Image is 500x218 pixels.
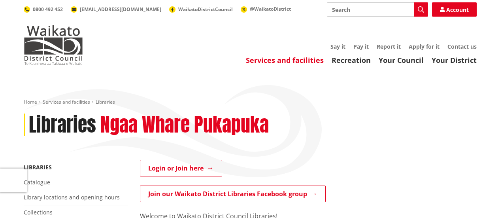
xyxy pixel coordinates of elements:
[24,99,477,106] nav: breadcrumb
[24,193,120,201] a: Library locations and opening hours
[24,209,53,216] a: Collections
[80,6,161,13] span: [EMAIL_ADDRESS][DOMAIN_NAME]
[29,114,96,136] h1: Libraries
[353,43,369,50] a: Pay it
[409,43,440,50] a: Apply for it
[24,163,52,171] a: Libraries
[250,6,291,12] span: @WaikatoDistrict
[140,160,222,176] a: Login or Join here
[24,6,63,13] a: 0800 492 452
[96,99,115,105] span: Libraries
[332,55,371,65] a: Recreation
[24,25,83,65] img: Waikato District Council - Te Kaunihera aa Takiwaa o Waikato
[33,6,63,13] span: 0800 492 452
[24,99,37,105] a: Home
[327,2,428,17] input: Search input
[447,43,477,50] a: Contact us
[241,6,291,12] a: @WaikatoDistrict
[24,178,50,186] a: Catalogue
[178,6,233,13] span: WaikatoDistrictCouncil
[71,6,161,13] a: [EMAIL_ADDRESS][DOMAIN_NAME]
[379,55,424,65] a: Your Council
[432,55,477,65] a: Your District
[377,43,401,50] a: Report it
[43,99,90,105] a: Services and facilities
[169,6,233,13] a: WaikatoDistrictCouncil
[330,43,345,50] a: Say it
[246,55,324,65] a: Services and facilities
[100,114,269,136] h2: Ngaa Whare Pukapuka
[432,2,477,17] a: Account
[140,186,326,202] a: Join our Waikato District Libraries Facebook group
